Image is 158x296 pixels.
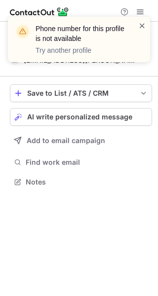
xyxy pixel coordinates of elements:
[10,84,152,102] button: save-profile-one-click
[15,24,31,39] img: warning
[27,137,105,145] span: Add to email campaign
[10,6,69,18] img: ContactOut v5.3.10
[36,24,126,43] header: Phone number for this profile is not available
[10,132,152,149] button: Add to email campaign
[27,89,135,97] div: Save to List / ATS / CRM
[27,113,132,121] span: AI write personalized message
[10,175,152,189] button: Notes
[26,158,148,167] span: Find work email
[10,108,152,126] button: AI write personalized message
[36,45,126,55] p: Try another profile
[10,155,152,169] button: Find work email
[26,178,148,186] span: Notes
